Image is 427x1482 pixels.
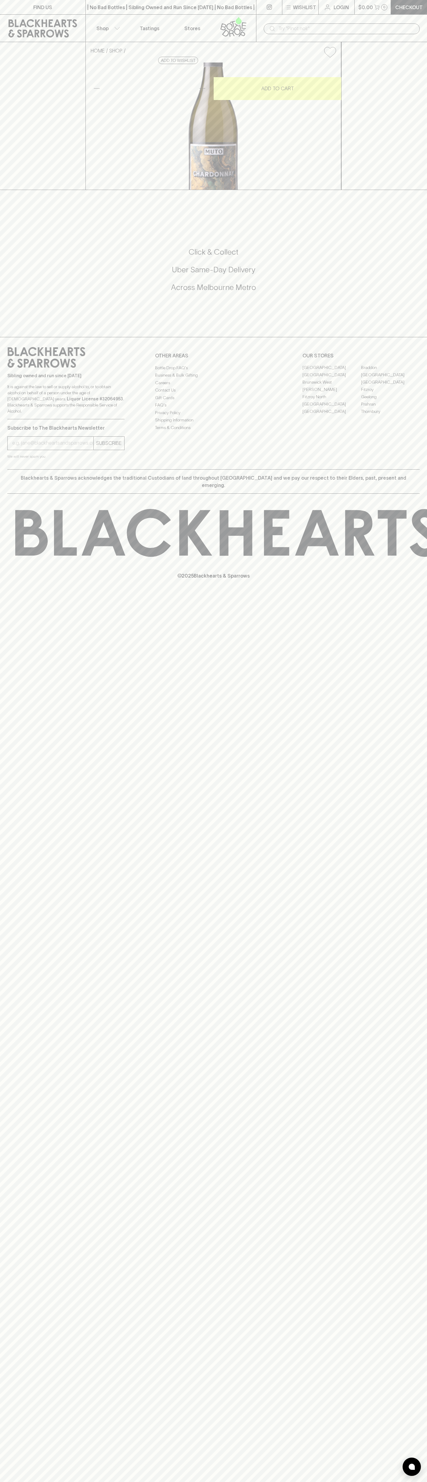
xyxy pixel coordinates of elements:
img: 40939.png [86,63,341,190]
p: OTHER AREAS [155,352,272,359]
a: Fitzroy North [302,393,361,401]
a: [GEOGRAPHIC_DATA] [302,371,361,379]
a: [GEOGRAPHIC_DATA] [302,364,361,371]
p: Blackhearts & Sparrows acknowledges the traditional Custodians of land throughout [GEOGRAPHIC_DAT... [12,474,415,489]
a: Privacy Policy [155,409,272,416]
a: Prahran [361,401,420,408]
p: OUR STORES [302,352,420,359]
p: $0.00 [358,4,373,11]
button: Add to wishlist [158,57,198,64]
p: Stores [184,25,200,32]
p: It is against the law to sell or supply alcohol to, or to obtain alcohol on behalf of a person un... [7,384,125,414]
p: Subscribe to The Blackhearts Newsletter [7,424,125,431]
a: Careers [155,379,272,386]
a: Shipping Information [155,417,272,424]
a: Brunswick West [302,379,361,386]
a: HOME [91,48,105,53]
a: FAQ's [155,402,272,409]
strong: Liquor License #32064953 [67,396,123,401]
div: Call to action block [7,223,420,325]
p: FIND US [33,4,52,11]
a: Tastings [128,15,171,42]
a: Bottle Drop FAQ's [155,364,272,371]
a: Terms & Conditions [155,424,272,431]
a: [GEOGRAPHIC_DATA] [361,379,420,386]
p: Checkout [395,4,423,11]
a: Braddon [361,364,420,371]
p: Login [334,4,349,11]
input: e.g. jane@blackheartsandsparrows.com.au [12,438,93,448]
button: Add to wishlist [322,45,338,60]
p: 0 [383,5,385,9]
h5: Across Melbourne Metro [7,282,420,292]
h5: Uber Same-Day Delivery [7,265,420,275]
p: Sibling owned and run since [DATE] [7,373,125,379]
p: SUBSCRIBE [96,439,122,447]
a: Fitzroy [361,386,420,393]
a: [GEOGRAPHIC_DATA] [302,401,361,408]
img: bubble-icon [409,1464,415,1470]
a: Contact Us [155,387,272,394]
a: [PERSON_NAME] [302,386,361,393]
p: Wishlist [293,4,316,11]
a: Gift Cards [155,394,272,401]
a: Stores [171,15,214,42]
p: Tastings [140,25,159,32]
a: SHOP [109,48,122,53]
a: Business & Bulk Gifting [155,372,272,379]
a: Thornbury [361,408,420,415]
input: Try "Pinot noir" [278,24,415,34]
button: SUBSCRIBE [94,437,124,450]
p: We will never spam you [7,453,125,460]
a: [GEOGRAPHIC_DATA] [361,371,420,379]
p: ADD TO CART [261,85,294,92]
button: Shop [86,15,128,42]
button: ADD TO CART [214,77,341,100]
h5: Click & Collect [7,247,420,257]
p: Shop [96,25,109,32]
a: [GEOGRAPHIC_DATA] [302,408,361,415]
a: Geelong [361,393,420,401]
